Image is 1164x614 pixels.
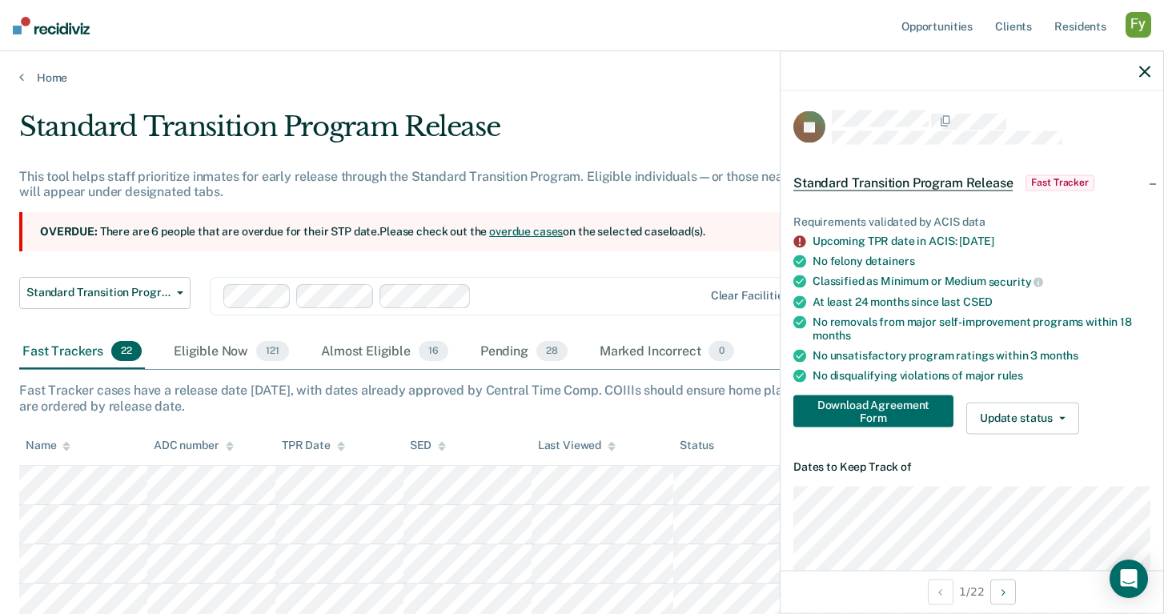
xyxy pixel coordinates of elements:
[813,235,1150,248] div: Upcoming TPR date in ACIS: [DATE]
[256,341,289,362] span: 121
[111,341,142,362] span: 22
[781,157,1163,208] div: Standard Transition Program ReleaseFast Tracker
[813,275,1150,289] div: Classified as Minimum or Medium
[489,225,563,238] a: overdue cases
[1040,348,1078,361] span: months
[813,348,1150,362] div: No unsatisfactory program ratings within 3
[26,439,70,452] div: Name
[793,175,1013,191] span: Standard Transition Program Release
[989,275,1044,288] span: security
[990,579,1016,604] button: Next Opportunity
[813,295,1150,309] div: At least 24 months since last
[793,459,1150,473] dt: Dates to Keep Track of
[813,255,1150,268] div: No felony
[793,395,953,427] button: Download Agreement Form
[19,335,145,370] div: Fast Trackers
[19,70,1145,85] a: Home
[708,341,733,362] span: 0
[171,335,292,370] div: Eligible Now
[26,286,171,299] span: Standard Transition Program Release
[536,341,568,362] span: 28
[19,169,893,199] div: This tool helps staff prioritize inmates for early release through the Standard Transition Progra...
[781,570,1163,612] div: 1 / 22
[1110,560,1148,598] div: Open Intercom Messenger
[865,255,915,267] span: detainers
[19,110,893,156] div: Standard Transition Program Release
[19,212,893,251] section: There are 6 people that are overdue for their STP date. Please check out the on the selected case...
[813,315,1150,343] div: No removals from major self-improvement programs within 18
[13,17,90,34] img: Recidiviz
[477,335,571,370] div: Pending
[928,579,953,604] button: Previous Opportunity
[538,439,616,452] div: Last Viewed
[282,439,345,452] div: TPR Date
[410,439,447,452] div: SED
[813,368,1150,382] div: No disqualifying violations of major
[419,341,448,362] span: 16
[997,368,1023,381] span: rules
[793,215,1150,228] div: Requirements validated by ACIS data
[966,402,1079,434] button: Update status
[596,335,737,370] div: Marked Incorrect
[793,395,960,427] a: Navigate to form link
[963,295,993,308] span: CSED
[154,439,234,452] div: ADC number
[813,328,851,341] span: months
[318,335,452,370] div: Almost Eligible
[19,383,1145,413] div: Fast Tracker cases have a release date [DATE], with dates already approved by Central Time Comp. ...
[680,439,714,452] div: Status
[40,225,98,238] strong: Overdue:
[1026,175,1094,191] span: Fast Tracker
[711,289,789,303] div: Clear facilities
